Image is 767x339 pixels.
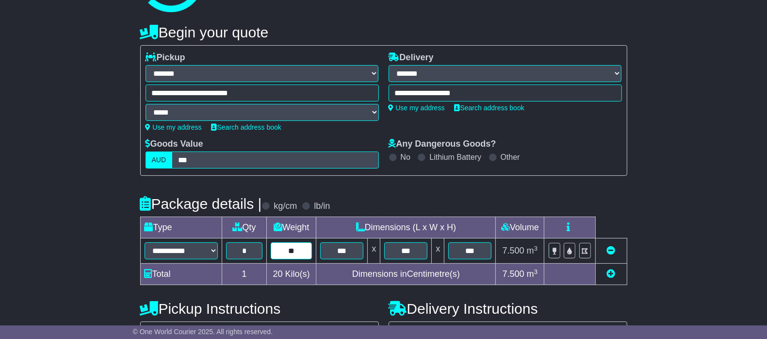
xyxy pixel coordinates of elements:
[140,264,222,285] td: Total
[273,269,283,279] span: 20
[314,201,330,212] label: lb/in
[266,264,316,285] td: Kilo(s)
[212,123,281,131] a: Search address book
[266,217,316,238] td: Weight
[496,217,544,238] td: Volume
[389,104,445,112] a: Use my address
[140,24,627,40] h4: Begin your quote
[527,246,538,255] span: m
[503,246,524,255] span: 7.500
[401,153,410,162] label: No
[274,201,297,212] label: kg/cm
[222,217,266,238] td: Qty
[316,217,496,238] td: Dimensions (L x W x H)
[389,139,496,150] label: Any Dangerous Goods?
[389,301,627,317] h4: Delivery Instructions
[607,246,616,255] a: Remove this item
[140,301,379,317] h4: Pickup Instructions
[455,104,524,112] a: Search address book
[368,238,380,264] td: x
[222,264,266,285] td: 1
[527,269,538,279] span: m
[316,264,496,285] td: Dimensions in Centimetre(s)
[432,238,444,264] td: x
[140,196,262,212] h4: Package details |
[146,123,202,131] a: Use my address
[607,269,616,279] a: Add new item
[146,52,185,63] label: Pickup
[534,268,538,275] sup: 3
[140,217,222,238] td: Type
[429,153,481,162] label: Lithium Battery
[146,139,203,150] label: Goods Value
[501,153,520,162] label: Other
[503,269,524,279] span: 7.500
[146,152,173,169] label: AUD
[389,52,434,63] label: Delivery
[133,328,273,336] span: © One World Courier 2025. All rights reserved.
[534,245,538,252] sup: 3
